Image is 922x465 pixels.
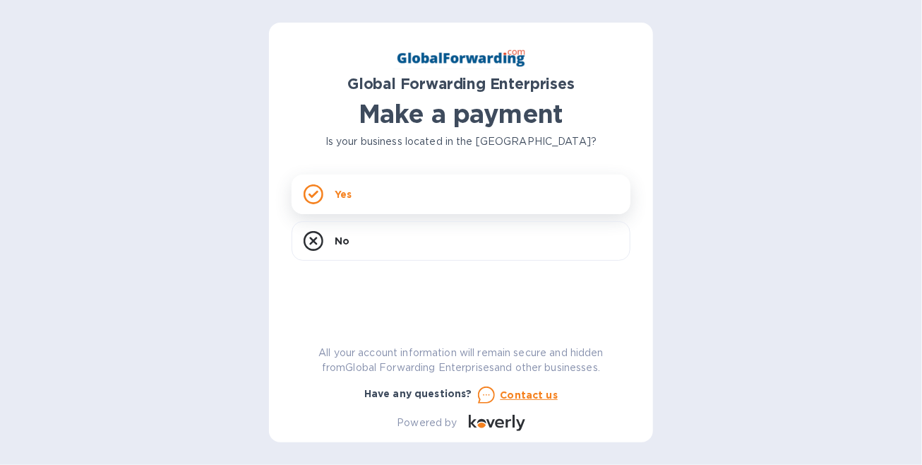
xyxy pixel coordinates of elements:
[364,388,472,399] b: Have any questions?
[397,416,457,430] p: Powered by
[347,75,575,93] b: Global Forwarding Enterprises
[292,346,630,375] p: All your account information will remain secure and hidden from Global Forwarding Enterprises and...
[292,134,630,149] p: Is your business located in the [GEOGRAPHIC_DATA]?
[501,389,558,401] u: Contact us
[292,99,630,129] h1: Make a payment
[335,234,349,248] p: No
[335,187,352,201] p: Yes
